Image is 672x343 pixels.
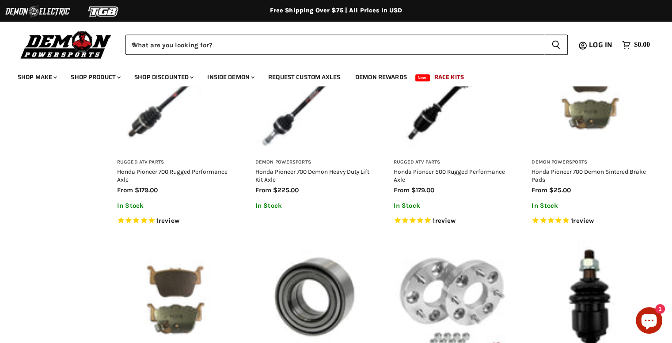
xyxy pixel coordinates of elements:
img: TGB Logo 2 [71,3,137,20]
ul: Main menu [11,65,648,86]
a: Demon Rewards [349,68,414,86]
span: Log in [589,39,612,50]
h3: Rugged ATV Parts [394,159,510,166]
img: Demon Powersports [18,29,114,60]
span: Rated 5.0 out of 5 stars 1 reviews [117,216,233,225]
inbox-online-store-chat: Shopify online store chat [633,307,665,336]
a: Inside Demon [201,68,260,86]
h3: Demon Powersports [255,159,372,166]
p: In Stock [255,202,372,210]
span: from [532,186,547,194]
button: Search [544,34,568,55]
img: Honda Pioneer 700 Demon Sintered Brake Pads [532,36,648,152]
a: Honda Pioneer 700 Demon Heavy Duty Lift Kit Axle [255,168,369,183]
span: $0.00 [634,41,650,49]
p: In Stock [117,202,233,210]
span: New! [415,74,430,81]
span: $225.00 [273,186,299,194]
img: Demon Electric Logo 2 [4,3,71,20]
span: 1 reviews [156,216,179,224]
img: Honda Pioneer 700 Rugged Performance Axle [117,36,233,152]
span: Rated 5.0 out of 5 stars 1 reviews [394,216,510,225]
a: Shop Product [64,68,126,86]
form: Product [125,34,568,55]
a: Request Custom Axles [262,68,347,86]
img: Honda Pioneer 500 Rugged Performance Axle [394,36,510,152]
a: Shop Make [11,68,62,86]
span: $179.00 [411,186,434,194]
h3: Rugged ATV Parts [117,159,233,166]
a: Log in [585,41,618,49]
span: from [117,186,133,194]
span: 1 reviews [433,216,456,224]
a: Honda Pioneer 500 Rugged Performance Axle [394,168,505,183]
span: $25.00 [549,186,571,194]
a: $0.00 [618,38,654,51]
a: Race Kits [428,68,471,86]
input: When autocomplete results are available use up and down arrows to review and enter to select [125,34,544,55]
h3: Demon Powersports [532,159,648,166]
p: In Stock [532,202,648,210]
p: In Stock [394,202,510,210]
a: Honda Pioneer 700 Demon Sintered Brake Pads [532,168,646,183]
a: Shop Discounted [128,68,199,86]
span: from [394,186,410,194]
span: $179.00 [135,186,158,194]
span: from [255,186,271,194]
span: review [159,216,179,224]
span: review [435,216,456,224]
span: Rated 5.0 out of 5 stars 1 reviews [532,216,648,225]
img: Honda Pioneer 700 Demon Heavy Duty Lift Kit Axle [255,36,372,152]
span: review [573,216,594,224]
span: 1 reviews [571,216,594,224]
a: Honda Pioneer 700 Rugged Performance Axle [117,168,228,183]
